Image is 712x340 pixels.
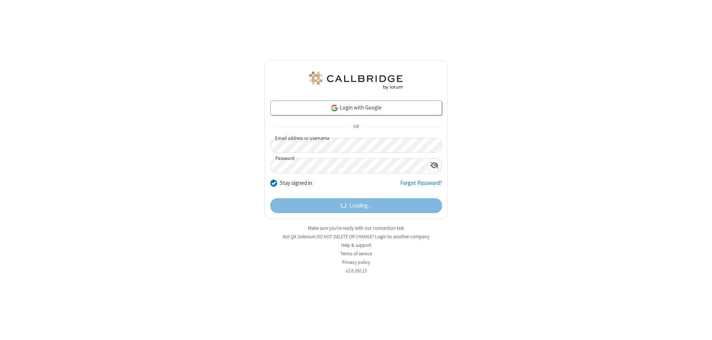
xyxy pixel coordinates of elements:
button: Login to another company [375,233,429,240]
a: Terms of service [340,251,372,257]
span: Loading... [349,202,371,210]
a: Forgot Password? [400,179,442,193]
img: google-icon.png [330,104,339,112]
input: Email address or username [270,138,442,153]
input: Password [271,158,427,173]
div: Show password [427,158,442,172]
button: Loading... [270,198,442,213]
a: Make sure you're ready with our connection test [308,225,404,231]
a: Help & support [341,242,371,248]
li: Not QA Selenium DO NOT DELETE OR CHANGE? [264,233,448,240]
li: v2.6.350.15 [264,267,448,274]
img: QA Selenium DO NOT DELETE OR CHANGE [308,72,404,89]
a: Login with Google [270,101,442,115]
a: Privacy policy [342,259,370,265]
label: Stay signed in [280,179,312,187]
span: OR [350,122,362,132]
